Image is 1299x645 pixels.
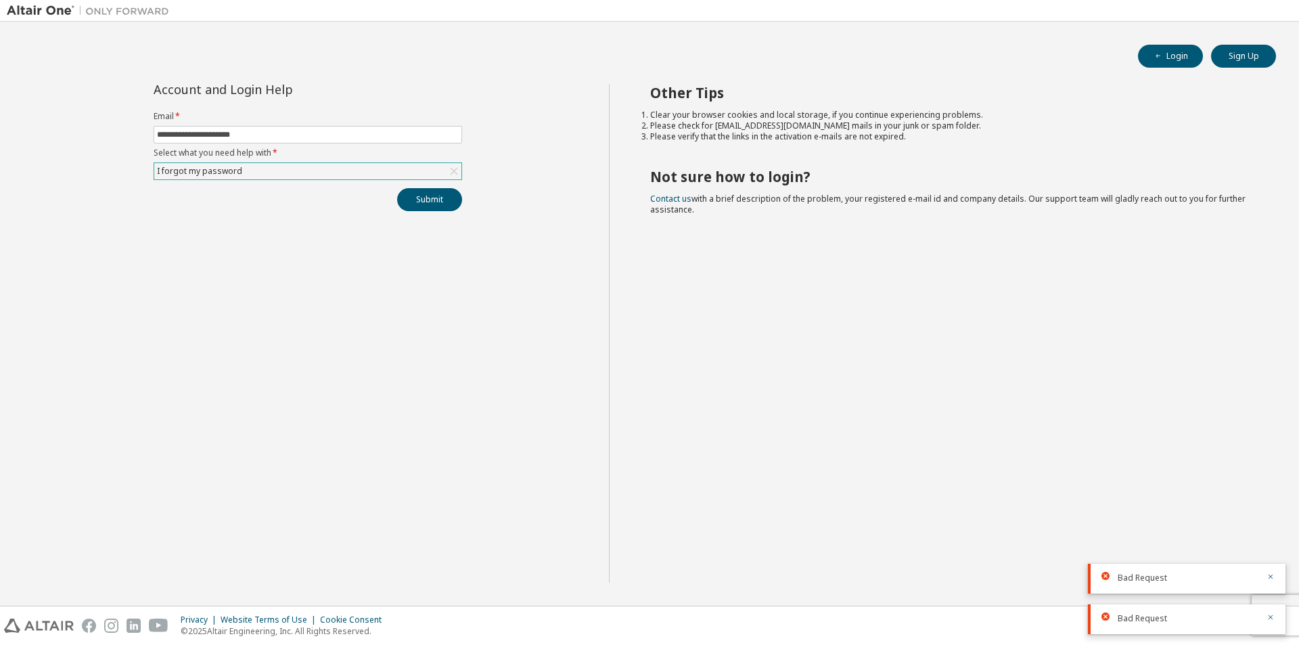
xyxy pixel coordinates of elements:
div: Privacy [181,615,221,625]
li: Please verify that the links in the activation e-mails are not expired. [650,131,1252,142]
img: linkedin.svg [127,619,141,633]
img: youtube.svg [149,619,168,633]
span: with a brief description of the problem, your registered e-mail id and company details. Our suppo... [650,193,1246,215]
h2: Other Tips [650,84,1252,102]
button: Sign Up [1211,45,1276,68]
label: Email [154,111,462,122]
span: Bad Request [1118,613,1167,624]
div: I forgot my password [154,163,461,179]
button: Login [1138,45,1203,68]
li: Please check for [EMAIL_ADDRESS][DOMAIN_NAME] mails in your junk or spam folder. [650,120,1252,131]
div: Website Terms of Use [221,615,320,625]
div: Account and Login Help [154,84,401,95]
img: facebook.svg [82,619,96,633]
div: I forgot my password [155,164,244,179]
img: altair_logo.svg [4,619,74,633]
label: Select what you need help with [154,148,462,158]
a: Contact us [650,193,691,204]
h2: Not sure how to login? [650,168,1252,185]
button: Submit [397,188,462,211]
p: © 2025 Altair Engineering, Inc. All Rights Reserved. [181,625,390,637]
img: instagram.svg [104,619,118,633]
span: Bad Request [1118,573,1167,583]
img: Altair One [7,4,176,18]
div: Cookie Consent [320,615,390,625]
li: Clear your browser cookies and local storage, if you continue experiencing problems. [650,110,1252,120]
